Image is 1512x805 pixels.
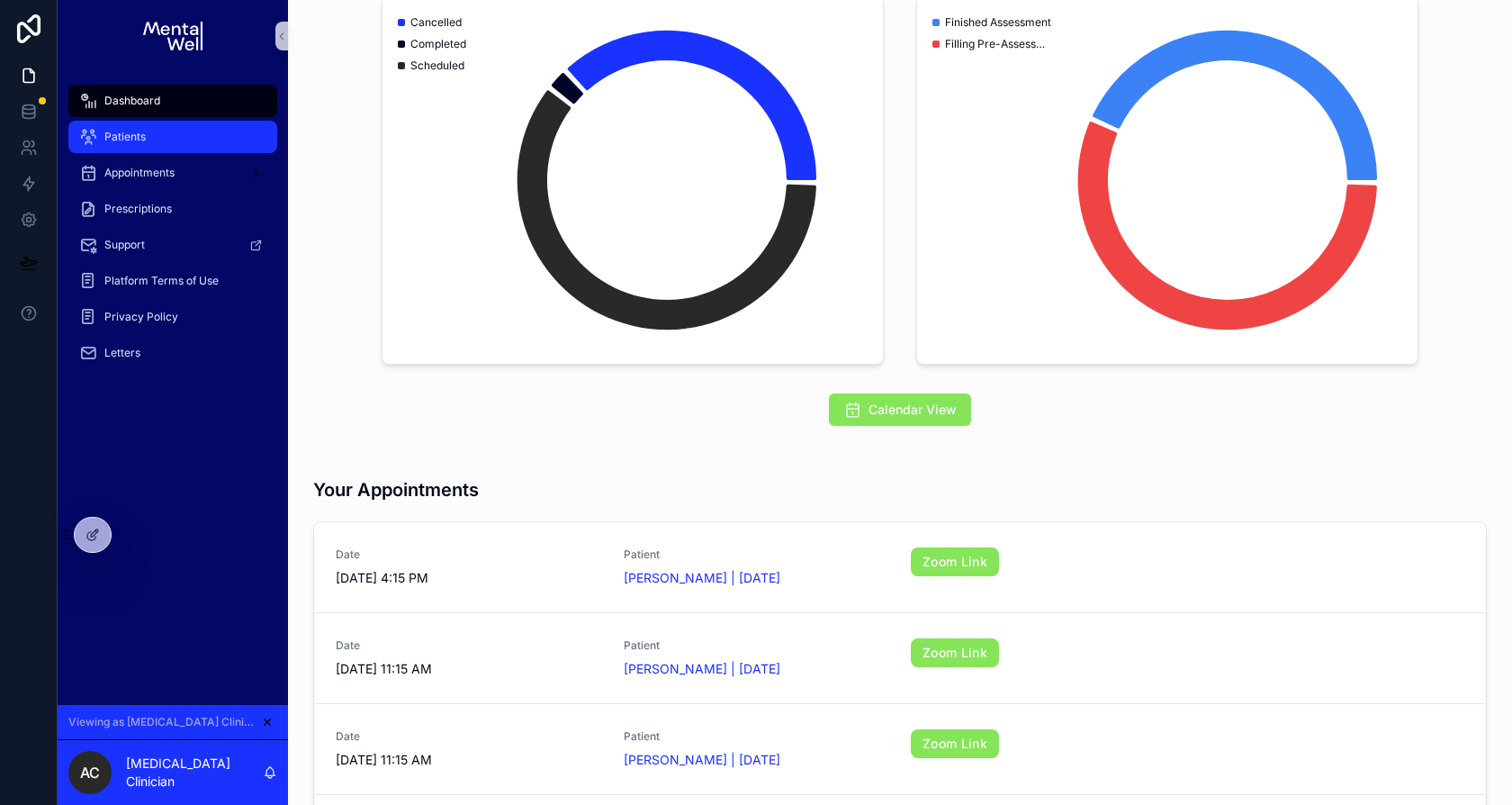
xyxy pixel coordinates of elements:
span: Scheduled [410,59,464,73]
span: Cancelled [410,15,462,30]
span: AC [80,762,100,783]
span: Date [336,729,602,744]
span: Filling Pre-Assessment [945,37,1053,51]
a: Zoom Link [911,729,999,758]
h3: Your Appointments [313,476,479,503]
img: App logo [143,22,202,50]
a: Patients [68,121,277,153]
a: Privacy Policy [68,301,277,333]
a: Prescriptions [68,193,277,225]
div: chart [928,7,1407,353]
a: Zoom Link [911,547,999,576]
span: Date [336,638,602,653]
a: [PERSON_NAME] | [DATE] [624,660,780,678]
a: [PERSON_NAME] | [DATE] [624,569,780,587]
span: Prescriptions [104,202,172,216]
a: Zoom Link [911,638,999,667]
span: Dashboard [104,94,160,108]
span: Patient [624,729,890,744]
span: Appointments [104,166,175,180]
a: [PERSON_NAME] | [DATE] [624,751,780,769]
span: [DATE] 11:15 AM [336,660,602,678]
span: Finished Assessment [945,15,1051,30]
button: Calendar View [829,393,971,426]
span: Privacy Policy [104,310,178,324]
a: Platform Terms of Use [68,265,277,297]
div: chart [393,7,872,353]
span: Patients [104,130,146,144]
a: Dashboard [68,85,277,117]
span: Date [336,547,602,562]
a: Letters [68,337,277,369]
span: Completed [410,37,466,51]
span: Calendar View [868,401,957,419]
span: [DATE] 4:15 PM [336,569,602,587]
a: Date[DATE] 4:15 PMPatient[PERSON_NAME] | [DATE]Zoom Link [314,522,1486,612]
span: Letters [104,346,140,360]
div: scrollable content [58,72,288,393]
span: Viewing as [MEDICAL_DATA] Clinician [68,715,257,729]
span: [DATE] 11:15 AM [336,751,602,769]
a: Date[DATE] 11:15 AMPatient[PERSON_NAME] | [DATE]Zoom Link [314,612,1486,703]
span: Patient [624,547,890,562]
a: Date[DATE] 11:15 AMPatient[PERSON_NAME] | [DATE]Zoom Link [314,703,1486,794]
span: Platform Terms of Use [104,274,219,288]
span: Patient [624,638,890,653]
a: Appointments [68,157,277,189]
a: Support [68,229,277,261]
p: [MEDICAL_DATA] Clinician [126,755,263,791]
span: Support [104,238,145,252]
